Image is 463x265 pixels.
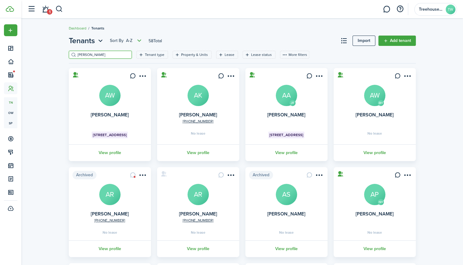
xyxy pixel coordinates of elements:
[6,6,14,12] img: TenantCloud
[91,210,129,217] a: [PERSON_NAME]
[26,3,37,15] button: Open sidebar
[94,218,125,223] a: [PHONE_NUMBER]
[364,184,385,205] a: AP
[72,171,96,179] span: Archived
[76,52,130,58] input: Search here...
[40,2,51,17] a: Notifications
[110,38,126,44] span: Sort by
[314,73,324,81] button: Open menu
[225,52,234,57] filter-tag-label: Lease
[181,52,208,57] filter-tag-label: Property & Units
[216,51,238,59] filter-tag: Open filter
[149,38,162,44] header-page-total: 58 Total
[378,199,384,205] avatar-text: NH
[99,184,121,205] a: AR
[244,240,328,257] a: View profile
[138,172,147,180] button: Open menu
[183,218,213,223] a: [PHONE_NUMBER]
[367,132,382,135] span: No lease
[173,51,212,59] filter-tag: Open filter
[126,38,132,44] span: A-Z
[99,85,121,106] a: AW
[179,210,217,217] a: [PERSON_NAME]
[276,184,297,205] a: AS
[4,97,17,108] a: tn
[183,119,213,124] a: [PHONE_NUMBER]
[280,51,309,59] button: More filters
[188,184,209,205] a: AR
[138,73,147,81] button: Open menu
[333,240,417,257] a: View profile
[69,35,104,46] button: Open menu
[191,132,205,135] span: No lease
[4,24,17,36] button: Open menu
[395,4,405,14] button: Open resource center
[276,85,297,106] a: AA
[419,7,443,12] span: Treehouse Wealth Management
[402,172,412,180] button: Open menu
[91,111,129,118] a: [PERSON_NAME]
[110,37,143,44] button: Sort byA-Z
[156,240,240,257] a: View profile
[356,210,394,217] a: [PERSON_NAME]
[103,231,117,234] span: No lease
[68,144,152,161] a: View profile
[226,172,236,180] button: Open menu
[188,85,209,106] a: AK
[356,111,394,118] a: [PERSON_NAME]
[367,231,382,234] span: No lease
[136,51,168,59] filter-tag: Open filter
[69,26,86,31] a: Dashboard
[179,111,217,118] a: [PERSON_NAME]
[333,144,417,161] a: View profile
[91,26,104,31] span: Tenants
[191,231,205,234] span: No lease
[47,9,52,15] span: 1
[4,108,17,118] a: ow
[314,172,324,180] button: Open menu
[446,5,455,14] avatar-text: TW
[364,85,385,106] a: AW
[381,2,392,17] a: Messaging
[68,240,152,257] a: View profile
[110,37,143,44] button: Open menu
[244,144,328,161] a: View profile
[4,118,17,128] a: sp
[267,111,305,118] a: [PERSON_NAME]
[69,35,104,46] button: Tenants
[93,132,127,138] span: [STREET_ADDRESS]
[267,210,305,217] a: [PERSON_NAME]
[156,144,240,161] a: View profile
[55,4,63,14] button: Search
[69,35,95,46] span: Tenants
[249,171,273,179] span: Archived
[279,231,294,234] span: No lease
[243,51,275,59] filter-tag: Open filter
[145,52,164,57] filter-tag-label: Tenant type
[289,100,296,106] avatar-text: JR
[378,36,416,46] a: Add tenant
[269,132,303,138] span: [STREET_ADDRESS]
[353,36,375,46] a: Import
[378,100,384,106] avatar-text: BH
[226,73,236,81] button: Open menu
[251,52,272,57] filter-tag-label: Lease status
[402,73,412,81] button: Open menu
